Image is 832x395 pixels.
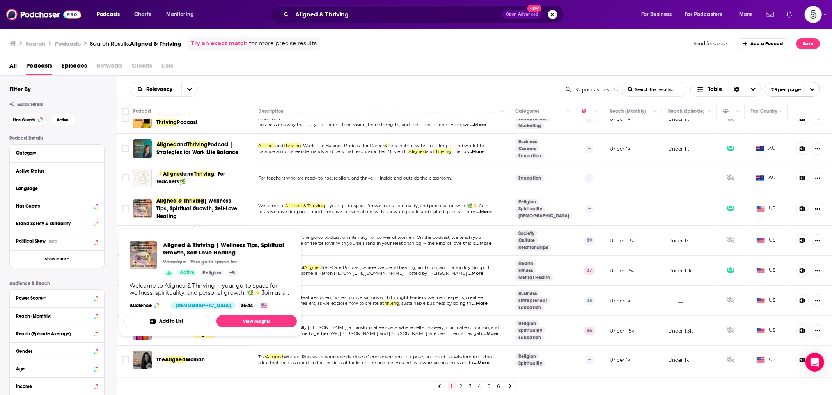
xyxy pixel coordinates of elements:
button: open menu [636,8,682,21]
div: Language [16,186,93,191]
p: Under 1k [668,146,689,152]
button: open menu [91,8,130,21]
span: Quick Filters [17,102,43,107]
div: 35-44 [238,302,256,309]
span: The [156,356,165,363]
button: Column Actions [776,107,786,116]
button: open menu [130,87,181,92]
span: and [177,141,187,148]
div: [DEMOGRAPHIC_DATA] [171,302,236,309]
a: Fitness [515,267,536,274]
span: entrepreneurs and healers, as we explore how to create a [258,301,383,306]
span: Active [57,118,69,122]
span: Aligned [156,141,177,148]
a: Show notifications dropdown [764,8,777,21]
span: Attraction is the go-to podcast on intimacy for powerful women. On the podcast, we teach you [275,235,481,240]
p: -- [585,145,594,153]
span: Self-Care Podcast, where we blend healing, ambition, and tranquility. Support [321,265,490,270]
div: Has Guests [723,107,734,116]
span: ✨️ [156,171,163,177]
p: -- [585,174,594,182]
span: balance amid career demands and personal responsibilities? Listen to [258,149,409,154]
span: Aligned [266,354,284,359]
img: User Profile [805,6,822,23]
span: Aligned [409,149,426,154]
div: Open Intercom Messenger [805,353,824,372]
a: [DEMOGRAPHIC_DATA] [515,213,572,219]
button: open menu [734,8,762,21]
p: Under 1.9k [610,267,635,274]
button: Column Actions [733,107,743,116]
span: Thriving [187,141,208,148]
button: Column Actions [651,107,660,116]
a: Spirituality [515,360,545,367]
a: Add a Podcast [737,38,790,49]
p: Under 1.3k [668,327,693,334]
button: open menu [765,82,820,97]
a: Aligned & Thriving | Wellness Tips, Spiritual Growth, Self-Love Healing [130,241,157,269]
button: Column Actions [498,107,507,116]
span: Toggle select row [122,356,129,363]
p: __ [610,206,624,212]
span: Table [708,87,722,92]
button: Column Actions [592,107,601,116]
a: 3 [467,382,474,391]
button: Active Status [16,166,98,176]
p: 28 [584,297,595,304]
span: Aligned & Thriving [285,203,325,208]
span: Personal GrowthStruggling to find work-life [387,143,484,148]
span: Thriving [284,143,301,148]
span: All [9,59,17,75]
span: Active [180,269,195,277]
div: Reach (Monthly) [16,313,91,319]
button: Active [50,114,75,126]
a: Religion [199,270,224,276]
a: Religion [515,320,539,327]
span: and [183,171,194,177]
span: and [426,149,434,154]
a: Mental Health [515,274,553,281]
span: and [275,143,284,148]
a: Spirituality [515,327,545,334]
button: Show More Button [812,324,824,337]
a: 5 [485,382,493,391]
div: Sort Direction [729,82,745,96]
button: Column Actions [705,107,715,116]
span: Monitoring [166,9,194,20]
button: Show More Button [812,234,824,247]
a: Business [515,139,540,145]
a: Episodes [62,59,87,75]
span: Networks [96,59,122,75]
button: Power Score™ [16,293,98,302]
p: __ [610,175,624,181]
button: Open AdvancedNew [502,10,542,19]
div: Reach (Episode Average) [16,331,91,336]
a: Education [515,153,545,159]
button: Show More Button [812,142,824,155]
h3: Search [26,40,45,47]
a: ✨️Aligned and Thriving: For Teachers🌿 [133,169,152,187]
div: Power Score™ [16,295,91,301]
span: Woman [186,356,205,363]
span: Podcasts [97,9,120,20]
span: Show More [45,257,66,261]
span: ...More [472,301,488,307]
span: Woman Podcast is your weekly dose of empowerment, purpose, and practical wisdom for living [284,354,492,359]
span: For Podcasters [685,9,722,20]
button: open menu [680,8,734,21]
button: Column Actions [564,107,573,116]
p: Under 1k [610,146,630,152]
h2: Choose View [690,82,762,97]
a: Active [177,270,198,276]
span: US [757,237,776,244]
span: The Rise Collective features open, honest conversations with thought leaders, wellness experts, c... [258,295,483,300]
span: personal growth come together. We, [PERSON_NAME] and [PERSON_NAME], are best friends navigati [258,331,482,336]
span: Political Skew [16,238,46,244]
span: us as we dive deep into transformative conversations with knowledgeable and skilled guests—from [258,209,475,214]
span: US [757,297,776,304]
p: __ [668,297,683,304]
span: Welcome to Mindfully [PERSON_NAME], a transformative space where self-discovery, spiritual explor... [258,325,499,330]
span: Relevancy [146,87,175,92]
button: Show profile menu [805,6,822,23]
span: For teachers who are ready to rise, realign, and thrive — inside and outside the classroom. [258,175,452,181]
